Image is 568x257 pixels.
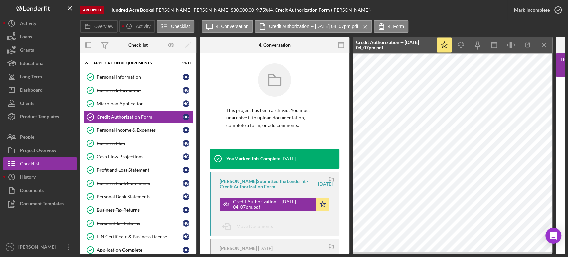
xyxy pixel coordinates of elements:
[507,3,565,17] button: Mark Incomplete
[80,20,118,33] button: Overview
[83,97,193,110] a: Microloan ApplicationHG
[20,43,34,58] div: Grants
[183,140,189,147] div: H G
[183,180,189,187] div: H G
[318,181,333,187] time: 2025-04-23 20:07
[154,7,231,13] div: [PERSON_NAME] [PERSON_NAME] |
[226,107,323,129] p: This project has been archived. You must unarchive it to upload documentation, complete a form, o...
[220,246,257,251] div: [PERSON_NAME]
[20,17,36,32] div: Activity
[3,97,77,110] a: Clients
[83,177,193,190] a: Business Bank StatementsHG
[97,128,183,133] div: Personal Income & Expenses
[220,218,280,235] button: Move Documents
[3,130,77,144] button: People
[545,228,561,244] div: Open Intercom Messenger
[97,207,183,213] div: Business Tax Returns
[3,43,77,57] button: Grants
[3,83,77,97] a: Dashboard
[97,154,183,159] div: Cash Flow Projections
[97,141,183,146] div: Business Plan
[20,157,39,172] div: Checklist
[3,144,77,157] button: Project Overview
[183,153,189,160] div: H G
[374,20,408,33] button: 4. Form
[109,7,154,13] div: |
[128,42,148,48] div: Checklist
[236,223,273,229] span: Move Documents
[179,61,191,65] div: 14 / 14
[20,170,36,185] div: History
[83,110,193,124] a: Credit Authorization FormHG
[183,220,189,227] div: H G
[183,87,189,94] div: H G
[256,7,269,13] div: 9.75 %
[83,230,193,243] a: EIN Certificate & Business LicenseHG
[83,217,193,230] a: Personal Tax ReturnsHG
[183,167,189,173] div: H G
[20,197,64,212] div: Document Templates
[119,20,155,33] button: Activity
[388,24,404,29] label: 4. Form
[3,170,77,184] button: History
[97,221,183,226] div: Personal Tax Returns
[3,184,77,197] button: Documents
[220,198,329,211] button: Credit Authorization -- [DATE] 04_07pm.pdf
[83,84,193,97] a: Business InformationHG
[20,184,44,199] div: Documents
[97,88,183,93] div: Business Information
[83,137,193,150] a: Business PlanHG
[83,70,193,84] a: Personal InformationHG
[20,57,45,72] div: Educational
[20,70,42,85] div: Long-Term
[3,17,77,30] button: Activity
[83,190,193,203] a: Personal Bank StatementsHG
[514,3,550,17] div: Mark Incomplete
[8,245,13,249] text: CM
[93,61,175,65] div: APPLICATION REQUIREMENTS
[3,70,77,83] button: Long-Term
[97,167,183,173] div: Profit and Loss Statement
[3,30,77,43] button: Loans
[83,150,193,163] a: Cash Flow ProjectionsHG
[20,144,56,159] div: Project Overview
[83,243,193,257] a: Application CompleteHG
[17,240,60,255] div: [PERSON_NAME]
[97,74,183,80] div: Personal Information
[3,157,77,170] button: Checklist
[220,179,317,189] div: [PERSON_NAME] Submitted the Lenderfit - Credit Authorization Form
[109,7,153,13] b: Hundred Acre Books
[183,247,189,253] div: H G
[183,233,189,240] div: H G
[97,181,183,186] div: Business Bank Statements
[20,110,59,125] div: Product Templates
[255,20,372,33] button: Credit Authorization -- [DATE] 04_07pm.pdf
[136,24,150,29] label: Activity
[97,194,183,199] div: Personal Bank Statements
[269,7,371,13] div: | 4. Credit Authorization Form ([PERSON_NAME])
[3,110,77,123] button: Product Templates
[157,20,194,33] button: Checklist
[183,127,189,133] div: H G
[216,24,249,29] label: 4. Conversation
[183,193,189,200] div: H G
[20,97,34,112] div: Clients
[97,114,183,120] div: Credit Authorization Form
[83,124,193,137] a: Personal Income & ExpensesHG
[94,24,113,29] label: Overview
[3,240,77,254] button: CM[PERSON_NAME]
[259,42,291,48] div: 4. Conversation
[183,207,189,213] div: H G
[269,24,358,29] label: Credit Authorization -- [DATE] 04_07pm.pdf
[20,83,43,98] div: Dashboard
[83,203,193,217] a: Business Tax ReturnsHG
[20,130,34,145] div: People
[233,199,313,210] div: Credit Authorization -- [DATE] 04_07pm.pdf
[171,24,190,29] label: Checklist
